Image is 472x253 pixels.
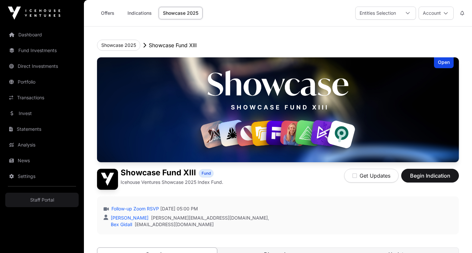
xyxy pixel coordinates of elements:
[5,153,79,168] a: News
[94,7,121,19] a: Offers
[5,106,79,121] a: Invest
[5,169,79,184] a: Settings
[121,179,223,185] p: Icehouse Ventures Showcase 2025 Index Fund.
[97,40,140,51] button: Showcase 2025
[5,90,79,105] a: Transactions
[151,215,268,221] a: [PERSON_NAME][EMAIL_ADDRESS][DOMAIN_NAME]
[401,169,459,183] button: Begin Indication
[5,193,79,207] a: Staff Portal
[202,171,211,176] span: Fund
[356,7,400,19] div: Entities Selection
[5,122,79,136] a: Statements
[160,205,198,212] span: [DATE] 05:00 PM
[344,169,399,183] button: Get Updates
[419,7,454,20] button: Account
[409,172,451,180] span: Begin Indication
[5,138,79,152] a: Analysis
[109,222,132,227] a: Bex Gidall
[97,169,118,190] img: Showcase Fund XIII
[135,221,214,228] a: [EMAIL_ADDRESS][DOMAIN_NAME]
[8,7,60,20] img: Icehouse Ventures Logo
[123,7,156,19] a: Indications
[401,175,459,182] a: Begin Indication
[159,7,203,19] a: Showcase 2025
[5,59,79,73] a: Direct Investments
[5,28,79,42] a: Dashboard
[110,205,159,212] a: Follow-up Zoom RSVP
[121,169,196,178] h1: Showcase Fund XIII
[149,41,197,49] p: Showcase Fund XIII
[5,75,79,89] a: Portfolio
[97,57,459,162] img: Showcase Fund XIII
[434,57,454,68] div: Open
[5,43,79,58] a: Fund Investments
[109,215,148,221] a: [PERSON_NAME]
[109,215,269,221] div: ,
